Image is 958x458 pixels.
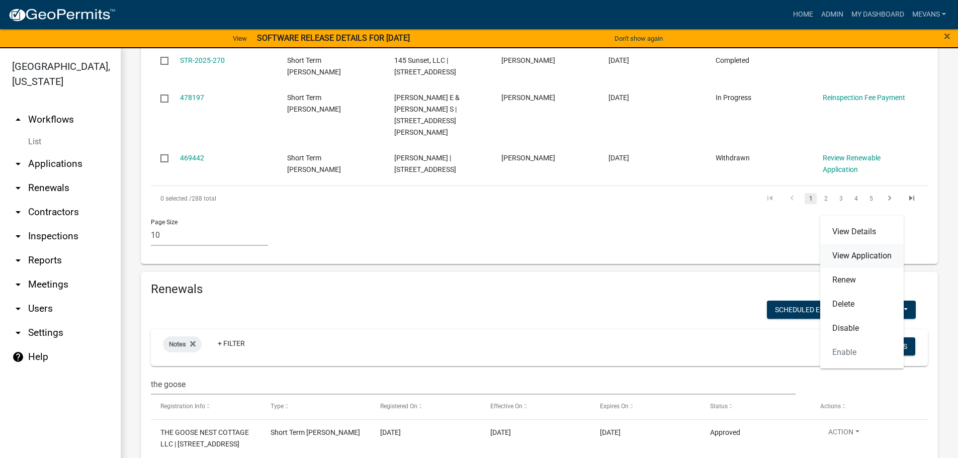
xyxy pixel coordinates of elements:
[820,216,904,369] div: Action
[805,193,817,204] a: 1
[701,395,811,419] datatable-header-cell: Status
[180,94,204,102] a: 478197
[608,94,629,102] span: 09/14/2025
[782,193,802,204] a: go to previous page
[160,195,192,202] span: 0 selected /
[944,29,950,43] span: ×
[12,230,24,242] i: arrow_drop_down
[371,395,481,419] datatable-header-cell: Registered On
[12,206,24,218] i: arrow_drop_down
[287,154,341,173] span: Short Term Rental Registration
[820,244,904,268] a: View Application
[160,403,205,410] span: Registration Info
[716,154,750,162] span: Withdrawn
[833,190,848,207] li: page 3
[710,428,740,436] span: Approved
[12,114,24,126] i: arrow_drop_up
[820,220,904,244] a: View Details
[287,56,341,76] span: Short Term Rental Registration
[287,94,341,113] span: Short Term Rental Registration
[257,33,410,43] strong: SOFTWARE RELEASE DETAILS FOR [DATE]
[380,403,417,410] span: Registered On
[908,5,950,24] a: Mevans
[12,351,24,363] i: help
[716,56,749,64] span: Completed
[12,303,24,315] i: arrow_drop_down
[789,5,817,24] a: Home
[820,427,867,441] button: Action
[394,154,456,173] span: David Peteroy | 248 WEST RIVER BEND DR
[600,403,629,410] span: Expires On
[12,182,24,194] i: arrow_drop_down
[151,395,261,419] datatable-header-cell: Registration Info
[850,193,862,204] a: 4
[590,395,701,419] datatable-header-cell: Expires On
[261,395,371,419] datatable-header-cell: Type
[880,193,899,204] a: go to next page
[12,279,24,291] i: arrow_drop_down
[12,158,24,170] i: arrow_drop_down
[902,193,921,204] a: go to last page
[820,292,904,316] a: Delete
[710,403,728,410] span: Status
[820,193,832,204] a: 2
[501,154,555,162] span: David Peteroy
[835,193,847,204] a: 3
[820,316,904,340] a: Disable
[490,428,511,436] span: 9/18/2025
[818,190,833,207] li: page 2
[944,30,950,42] button: Close
[180,154,204,162] a: 469442
[817,5,847,24] a: Admin
[271,403,284,410] span: Type
[271,428,360,436] span: Short Term Rental Registration
[380,428,401,436] span: 6/20/2025
[600,428,621,436] span: 12/31/2025
[180,56,225,64] a: STR-2025-270
[608,56,629,64] span: 09/17/2025
[803,190,818,207] li: page 1
[823,154,881,173] a: Review Renewable Application
[847,5,908,24] a: My Dashboard
[169,340,186,348] span: Notes
[820,403,841,410] span: Actions
[394,94,460,136] span: SMALLWOOD JIMMIE E & SHERRY S | 321 SINCLAIR RD
[12,327,24,339] i: arrow_drop_down
[151,374,796,395] input: Search for renewals
[501,94,555,102] span: Kim S Thrift
[810,395,920,419] datatable-header-cell: Actions
[501,56,555,64] span: Ralph Jordan
[760,193,779,204] a: go to first page
[863,190,879,207] li: page 5
[12,254,24,266] i: arrow_drop_down
[823,94,905,102] a: Reinspection Fee Payment
[611,30,667,47] button: Don't show again
[820,268,904,292] a: Renew
[848,190,863,207] li: page 4
[210,334,253,352] a: + Filter
[394,56,456,76] span: 145 Sunset, LLC | 145 SUNSET DR
[490,403,522,410] span: Effective On
[151,186,458,211] div: 288 total
[608,154,629,162] span: 08/26/2025
[716,94,751,102] span: In Progress
[767,301,860,319] button: Scheduled Exports
[865,193,877,204] a: 5
[151,282,928,297] h4: Renewals
[160,428,249,448] span: THE GOOSE NEST COTTAGE LLC | 590 ROCKVILLE SPRINGS DR
[481,395,591,419] datatable-header-cell: Effective On
[229,30,251,47] a: View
